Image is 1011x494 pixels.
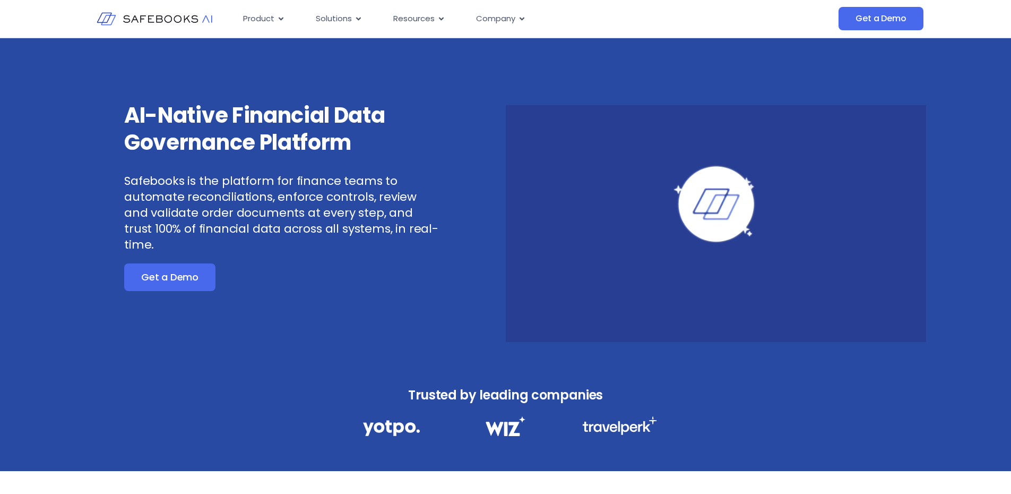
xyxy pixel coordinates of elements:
[316,13,352,25] span: Solutions
[124,102,439,156] h3: AI-Native Financial Data Governance Platform
[393,13,435,25] span: Resources
[124,263,215,291] a: Get a Demo
[235,8,732,29] nav: Menu
[141,272,198,283] span: Get a Demo
[243,13,274,25] span: Product
[363,416,420,439] img: Financial Data Governance 1
[582,416,657,435] img: Financial Data Governance 3
[476,13,515,25] span: Company
[856,13,906,24] span: Get a Demo
[4,15,166,97] iframe: profile
[839,7,923,30] a: Get a Demo
[124,173,439,253] p: Safebooks is the platform for finance teams to automate reconciliations, enforce controls, review...
[340,385,672,406] h3: Trusted by leading companies
[480,416,530,436] img: Financial Data Governance 2
[235,8,732,29] div: Menu Toggle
